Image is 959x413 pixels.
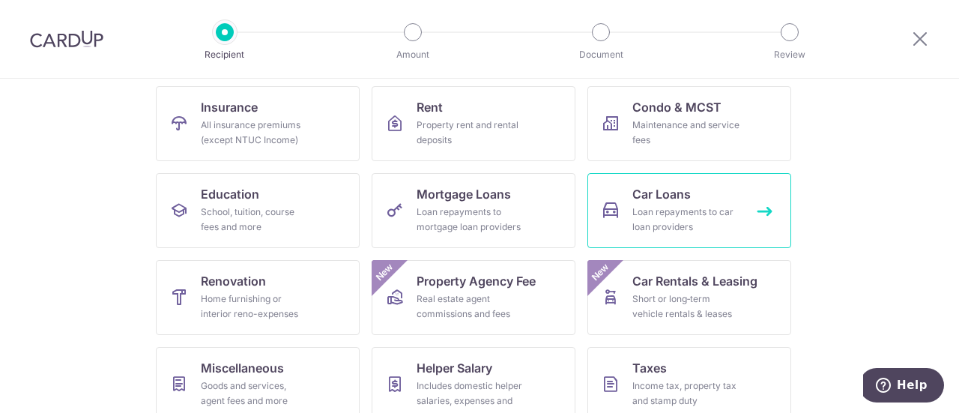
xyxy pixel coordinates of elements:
[201,292,309,322] div: Home furnishing or interior reno-expenses
[372,260,397,285] span: New
[201,272,266,290] span: Renovation
[417,292,524,322] div: Real estate agent commissions and fees
[372,260,575,335] a: Property Agency FeeReal estate agent commissions and feesNew
[588,260,613,285] span: New
[545,47,656,62] p: Document
[417,98,443,116] span: Rent
[632,272,757,290] span: Car Rentals & Leasing
[201,118,309,148] div: All insurance premiums (except NTUC Income)
[156,86,360,161] a: InsuranceAll insurance premiums (except NTUC Income)
[417,272,536,290] span: Property Agency Fee
[372,86,575,161] a: RentProperty rent and rental deposits
[632,292,740,322] div: Short or long‑term vehicle rentals & leases
[201,98,258,116] span: Insurance
[357,47,468,62] p: Amount
[201,379,309,409] div: Goods and services, agent fees and more
[417,185,511,203] span: Mortgage Loans
[30,30,103,48] img: CardUp
[587,86,791,161] a: Condo & MCSTMaintenance and service fees
[632,118,740,148] div: Maintenance and service fees
[587,173,791,248] a: Car LoansLoan repayments to car loan providers
[632,185,691,203] span: Car Loans
[201,205,309,235] div: School, tuition, course fees and more
[201,185,259,203] span: Education
[632,359,667,377] span: Taxes
[372,173,575,248] a: Mortgage LoansLoan repayments to mortgage loan providers
[632,98,721,116] span: Condo & MCST
[417,118,524,148] div: Property rent and rental deposits
[863,368,944,406] iframe: Opens a widget where you can find more information
[156,260,360,335] a: RenovationHome furnishing or interior reno-expenses
[632,205,740,235] div: Loan repayments to car loan providers
[169,47,280,62] p: Recipient
[632,379,740,409] div: Income tax, property tax and stamp duty
[417,359,492,377] span: Helper Salary
[587,260,791,335] a: Car Rentals & LeasingShort or long‑term vehicle rentals & leasesNew
[417,205,524,235] div: Loan repayments to mortgage loan providers
[734,47,845,62] p: Review
[201,359,284,377] span: Miscellaneous
[156,173,360,248] a: EducationSchool, tuition, course fees and more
